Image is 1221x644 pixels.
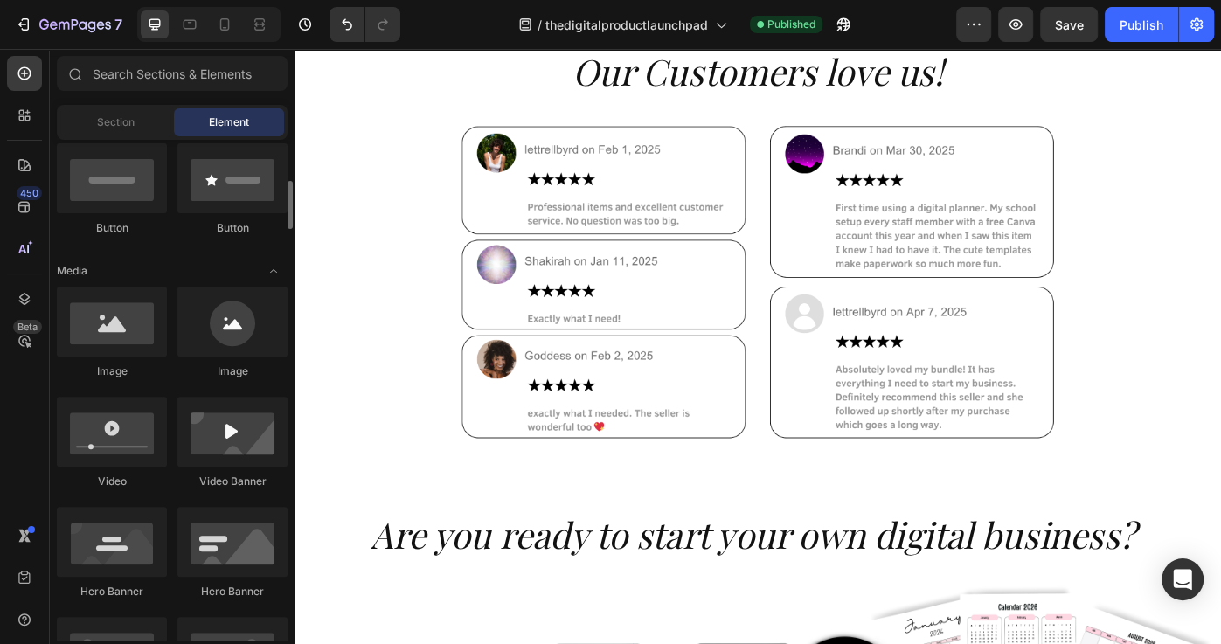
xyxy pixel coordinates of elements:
[57,220,167,236] div: Button
[177,584,288,599] div: Hero Banner
[87,522,953,576] i: Are you ready to start your own digital business?
[1040,7,1098,42] button: Save
[295,49,1221,644] iframe: Design area
[57,584,167,599] div: Hero Banner
[57,263,87,279] span: Media
[538,16,542,34] span: /
[13,320,42,334] div: Beta
[17,186,42,200] div: 450
[7,7,130,42] button: 7
[177,364,288,379] div: Image
[767,17,815,32] span: Published
[57,474,167,489] div: Video
[1055,17,1084,32] span: Save
[209,114,249,130] span: Element
[545,16,708,34] span: thedigitalproductlaunchpad
[1105,7,1178,42] button: Publish
[330,7,400,42] div: Undo/Redo
[177,474,288,489] div: Video Banner
[177,220,288,236] div: Button
[57,56,288,91] input: Search Sections & Elements
[114,14,122,35] p: 7
[97,114,135,130] span: Section
[1120,16,1163,34] div: Publish
[1162,558,1204,600] div: Open Intercom Messenger
[260,257,288,285] span: Toggle open
[175,67,874,460] img: gempages_505682177782973319-2bdcc50a-a1d0-456b-bf3c-54d060e5e067.png
[57,364,167,379] div: Image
